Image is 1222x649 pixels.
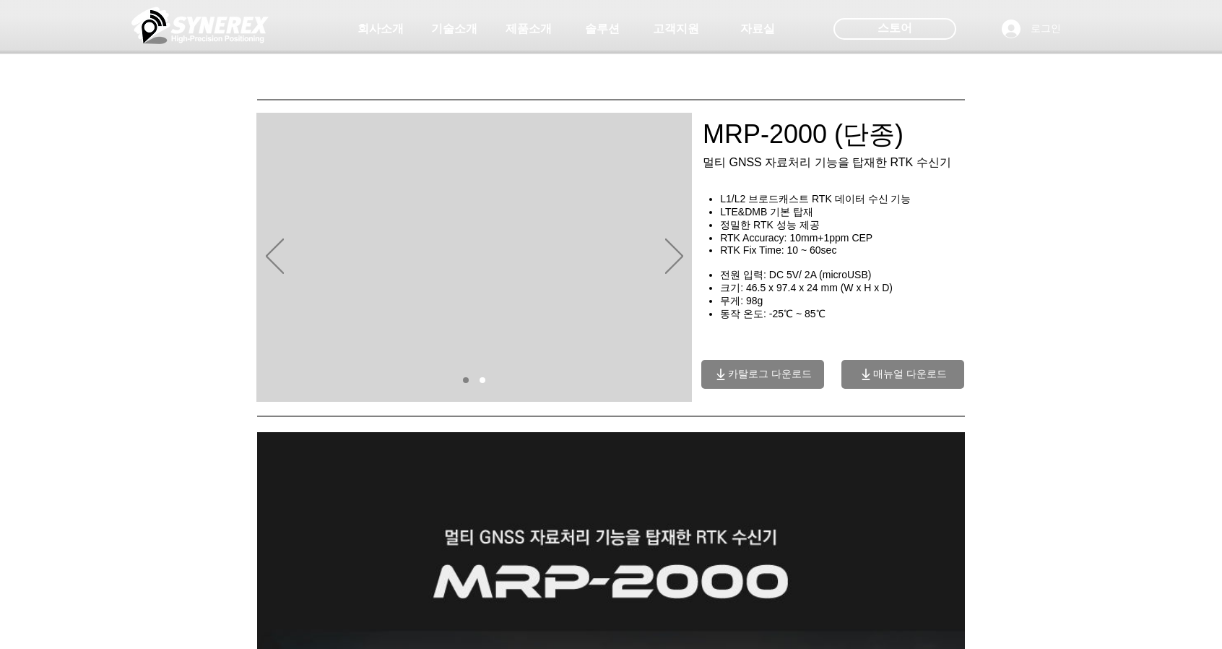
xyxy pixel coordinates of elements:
[458,377,491,383] nav: 슬라이드
[992,15,1071,43] button: 로그인
[720,269,871,280] span: 전원 입력: DC 5V/ 2A (microUSB)
[480,377,485,383] a: 02
[357,22,404,37] span: 회사소개
[418,14,490,43] a: 기술소개
[728,368,812,381] span: 카탈로그 다운로드
[1026,22,1066,36] span: 로그인
[585,22,620,37] span: 솔루션
[740,22,775,37] span: 자료실
[431,22,477,37] span: 기술소개
[720,219,819,231] span: 정밀한 RTK 성능 제공
[463,377,469,383] a: 01
[344,14,417,43] a: 회사소개
[841,360,964,389] a: 매뉴얼 다운로드
[256,113,692,402] div: 슬라이드쇼
[833,18,956,40] div: 스토어
[506,22,552,37] span: 제품소개
[131,4,269,47] img: 씨너렉스_White_simbol_대지 1.png
[701,360,824,389] a: 카탈로그 다운로드
[640,14,712,43] a: 고객지원
[721,14,794,43] a: 자료실
[566,14,638,43] a: 솔루션
[720,295,763,306] span: 무게: 98g
[720,308,825,319] span: 동작 온도: -25℃ ~ 85℃
[720,232,872,244] span: RTK Accuracy: 10mm+1ppm CEP
[493,14,565,43] a: 제품소개
[720,282,893,293] span: 크기: 46.5 x 97.4 x 24 mm (W x H x D)
[720,244,836,256] span: RTK Fix Time: 10 ~ 60sec
[653,22,699,37] span: 고객지원
[266,238,284,276] button: 이전
[873,368,947,381] span: 매뉴얼 다운로드
[877,20,912,36] span: 스토어
[665,238,683,276] button: 다음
